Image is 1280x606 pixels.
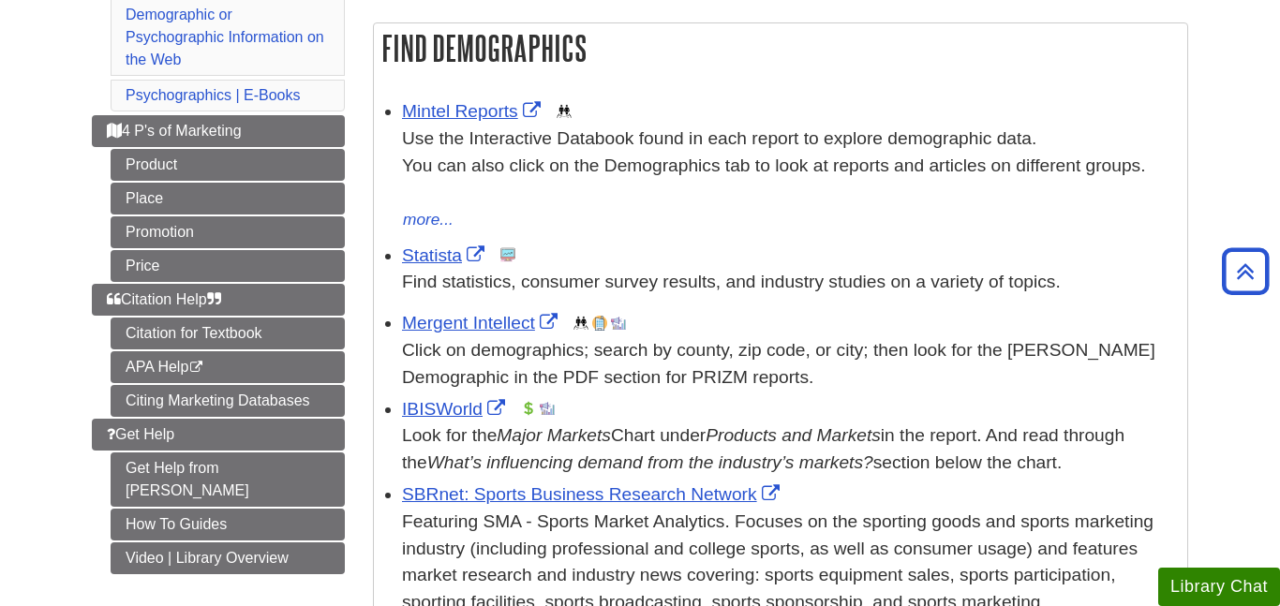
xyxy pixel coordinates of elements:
img: Industry Report [611,316,626,331]
button: Library Chat [1158,568,1280,606]
a: Product [111,149,345,181]
img: Company Information [592,316,607,331]
a: Citing Marketing Databases [111,385,345,417]
span: Citation Help [107,291,221,307]
a: Link opens in new window [402,313,562,333]
img: Demographics [573,316,588,331]
a: Link opens in new window [402,399,510,419]
i: Products and Markets [706,425,881,445]
a: Citation for Textbook [111,318,345,349]
i: What’s influencing demand from the industry’s markets? [427,452,873,472]
i: This link opens in a new window [188,362,204,374]
img: Financial Report [521,401,536,416]
button: more... [402,207,454,233]
span: Get Help [107,426,174,442]
a: Psychographics | E-Books [126,87,300,103]
div: Use the Interactive Databook found in each report to explore demographic data. You can also click... [402,126,1178,206]
a: Place [111,183,345,214]
a: APA Help [111,351,345,383]
a: Video | Library Overview [111,542,345,574]
a: Citation Help [92,284,345,316]
a: Demographic or Psychographic Information on the Web [126,7,324,67]
a: Get Help [92,419,345,451]
a: Back to Top [1215,259,1275,284]
i: Major Markets [497,425,611,445]
img: Statistics [500,247,515,262]
p: Find statistics, consumer survey results, and industry studies on a variety of topics. [402,269,1178,296]
a: Get Help from [PERSON_NAME] [111,452,345,507]
img: Industry Report [540,401,555,416]
a: Price [111,250,345,282]
div: Look for the Chart under in the report. And read through the section below the chart. [402,422,1178,477]
a: Link opens in new window [402,245,489,265]
a: How To Guides [111,509,345,540]
a: Link opens in new window [402,101,545,121]
img: Demographics [557,104,572,119]
span: 4 P's of Marketing [107,123,242,139]
a: Link opens in new window [402,484,784,504]
div: Click on demographics; search by county, zip code, or city; then look for the [PERSON_NAME] Demog... [402,337,1178,392]
a: Promotion [111,216,345,248]
a: 4 P's of Marketing [92,115,345,147]
h2: Find Demographics [374,23,1187,73]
